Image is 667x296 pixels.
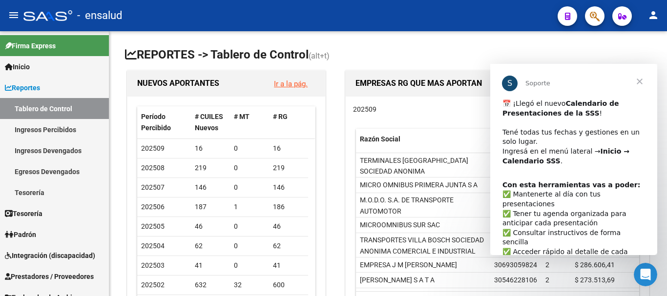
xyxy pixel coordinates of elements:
span: 202509 [141,144,165,152]
span: 202508 [141,164,165,172]
span: $ 286.606,41 [575,261,615,269]
div: 62 [273,240,304,252]
a: Ir a la pág. [274,79,308,88]
span: Integración (discapacidad) [5,250,95,261]
span: (alt+t) [309,51,330,60]
div: 219 [195,162,226,174]
div: 16 [273,143,304,154]
span: Tesorería [5,208,42,219]
span: EMPRESAS RG QUE MAS APORTAN [355,79,482,88]
div: 0 [234,221,265,232]
span: Reportes [5,82,40,93]
div: MICRO OMNIBUS PRIMERA JUNTA S A [360,179,478,191]
div: 0 [234,162,265,174]
div: 600 [273,279,304,291]
datatable-header-cell: # RG [269,106,308,138]
span: # CUILES Nuevos [195,113,223,132]
div: 0 [234,143,265,154]
span: 202502 [141,281,165,289]
div: MICROOMNIBUS SUR SAC [360,219,440,231]
datatable-header-cell: Período Percibido [137,106,191,138]
div: 0 [234,260,265,271]
div: 146 [273,182,304,193]
span: 202509 [353,105,376,113]
span: 2 [545,261,549,269]
div: 30546228106 [494,275,537,286]
div: 16 [195,143,226,154]
div: TRANSPORTES VILLA BOSCH SOCIEDAD ANONIMA COMERCIAL E INDUSTRIAL [360,235,486,257]
span: 202506 [141,203,165,211]
div: 46 [195,221,226,232]
span: 2 [545,276,549,284]
b: Con esta herramientas vas a poder: [12,117,150,125]
span: NUEVOS APORTANTES [137,79,219,88]
datatable-header-cell: # CUILES Nuevos [191,106,230,138]
h1: REPORTES -> Tablero de Control [125,47,651,64]
span: Firma Express [5,40,56,51]
div: 32 [234,279,265,291]
div: 187 [195,201,226,213]
div: 46 [273,221,304,232]
span: 202503 [141,261,165,269]
div: 30693059824 [494,259,537,271]
span: Prestadores / Proveedores [5,271,94,282]
div: ​✅ Mantenerte al día con tus presentaciones ✅ Tener tu agenda organizada para anticipar cada pres... [12,117,155,231]
div: 0 [234,240,265,252]
div: [PERSON_NAME] S A T A [360,275,435,286]
div: TERMINALES [GEOGRAPHIC_DATA] SOCIEDAD ANONIMA [360,155,486,178]
span: - ensalud [77,5,122,26]
div: 632 [195,279,226,291]
div: 62 [195,240,226,252]
button: Ir a la pág. [266,75,315,93]
div: 41 [273,260,304,271]
div: 219 [273,162,304,174]
datatable-header-cell: # MT [230,106,269,138]
span: 202507 [141,183,165,191]
iframe: Intercom live chat mensaje [490,64,657,255]
span: Razón Social [360,135,400,143]
div: M.O.D.O. S.A. DE TRANSPORTE AUTOMOTOR [360,195,486,217]
span: # MT [234,113,250,120]
span: $ 273.513,69 [575,276,615,284]
mat-icon: person [647,9,659,21]
iframe: Intercom live chat [634,263,657,286]
div: 41 [195,260,226,271]
div: 146 [195,182,226,193]
div: EMPRESA J M [PERSON_NAME] [360,259,457,271]
span: Padrón [5,229,36,240]
div: 186 [273,201,304,213]
div: 0 [234,182,265,193]
div: 1 [234,201,265,213]
span: Período Percibido [141,113,171,132]
mat-icon: menu [8,9,20,21]
span: Inicio [5,61,30,72]
datatable-header-cell: Razón Social [356,129,490,161]
span: # RG [273,113,288,120]
span: 202505 [141,222,165,230]
span: 202504 [141,242,165,250]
